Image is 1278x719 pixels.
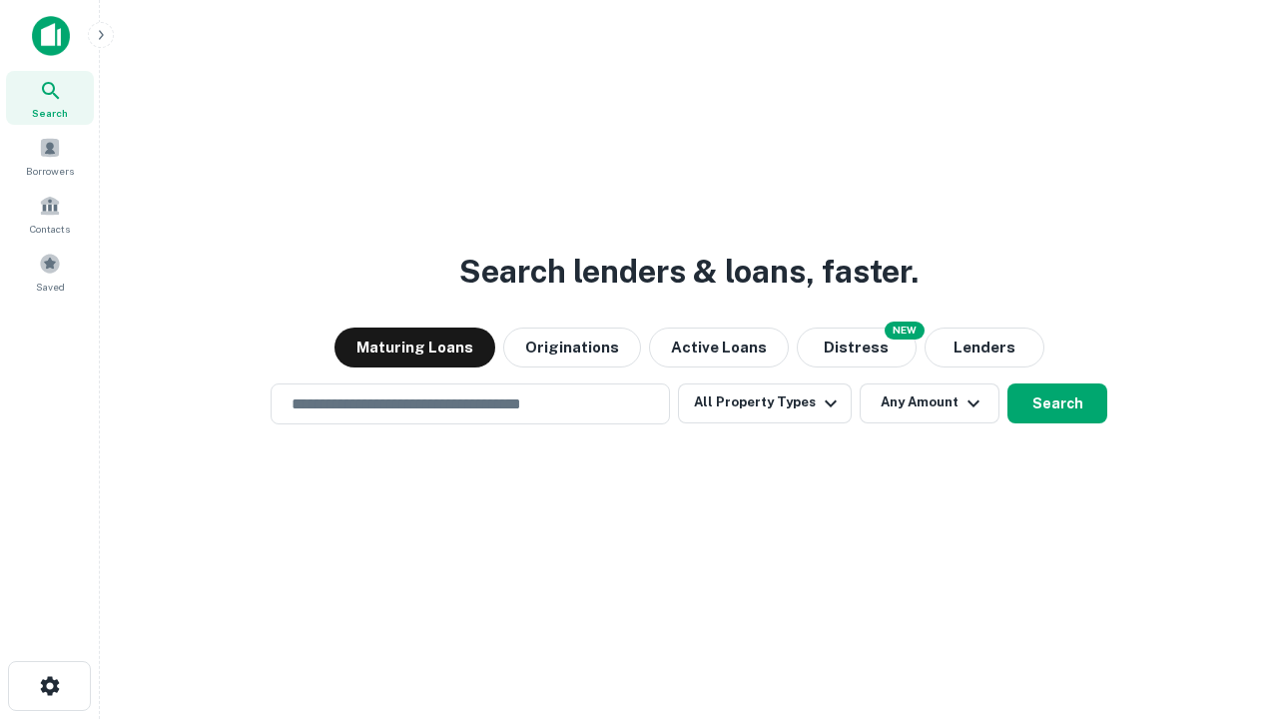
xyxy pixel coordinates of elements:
span: Borrowers [26,163,74,179]
span: Search [32,105,68,121]
button: Any Amount [860,383,999,423]
button: Search [1007,383,1107,423]
button: All Property Types [678,383,852,423]
button: Originations [503,328,641,367]
img: capitalize-icon.png [32,16,70,56]
button: Lenders [925,328,1044,367]
button: Active Loans [649,328,789,367]
h3: Search lenders & loans, faster. [459,248,919,296]
div: NEW [885,322,925,340]
span: Contacts [30,221,70,237]
button: Maturing Loans [334,328,495,367]
iframe: Chat Widget [1178,559,1278,655]
a: Search [6,71,94,125]
a: Borrowers [6,129,94,183]
button: Search distressed loans with lien and other non-mortgage details. [797,328,917,367]
span: Saved [36,279,65,295]
a: Saved [6,245,94,299]
a: Contacts [6,187,94,241]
